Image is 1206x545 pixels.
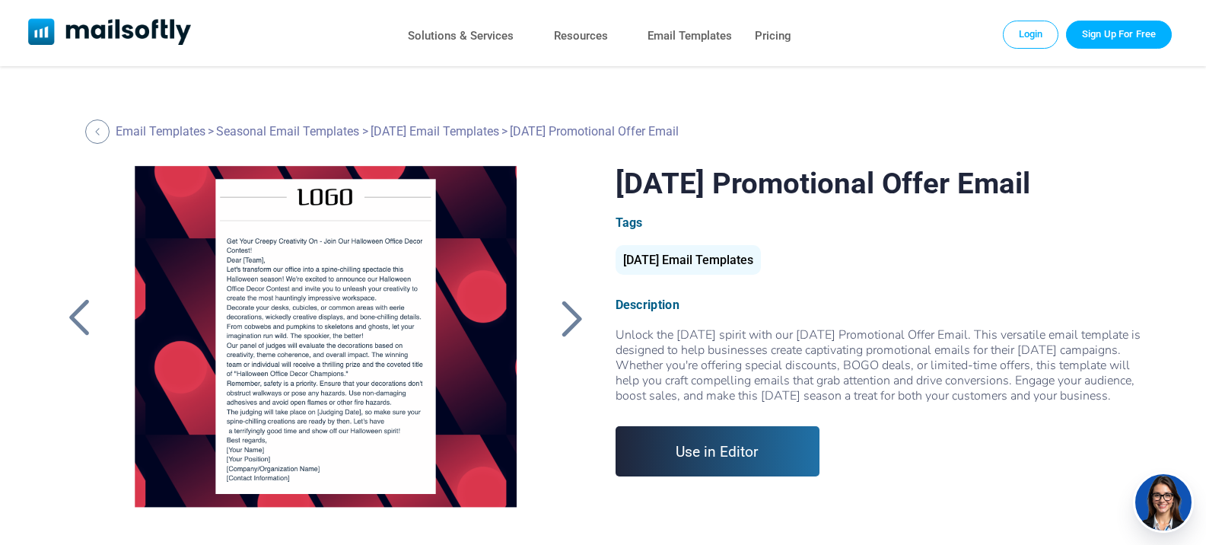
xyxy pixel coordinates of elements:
[616,298,1146,312] div: Description
[552,298,590,338] a: Back
[616,327,1146,403] div: Unlock the [DATE] spirit with our [DATE] Promotional Offer Email. This versatile email template i...
[116,124,205,139] a: Email Templates
[616,426,820,476] a: Use in Editor
[616,245,761,275] div: [DATE] Email Templates
[60,298,98,338] a: Back
[616,166,1146,200] h1: [DATE] Promotional Offer Email
[616,215,1146,230] div: Tags
[28,18,192,48] a: Mailsoftly
[554,25,608,47] a: Resources
[85,120,113,144] a: Back
[1066,21,1172,48] a: Trial
[1003,21,1059,48] a: Login
[216,124,359,139] a: Seasonal Email Templates
[755,25,791,47] a: Pricing
[616,259,761,266] a: [DATE] Email Templates
[408,25,514,47] a: Solutions & Services
[371,124,499,139] a: [DATE] Email Templates
[648,25,732,47] a: Email Templates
